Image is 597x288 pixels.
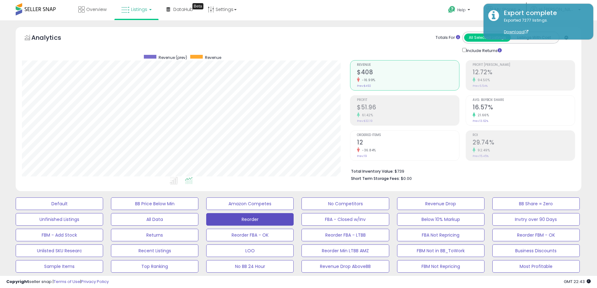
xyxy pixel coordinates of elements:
[499,8,589,18] div: Export complete
[458,47,509,54] div: Include Returns
[360,78,375,82] small: -16.99%
[504,29,528,34] a: Download
[357,84,371,88] small: Prev: $492
[397,213,484,226] button: Below 10% Markup
[86,6,107,13] span: Overview
[357,119,373,123] small: Prev: $32.19
[473,98,575,102] span: Avg. Buybox Share
[357,69,459,77] h2: $408
[206,244,294,257] button: LOO
[111,197,198,210] button: BB Price Below Min
[473,104,575,112] h2: 16.57%
[475,78,490,82] small: 94.50%
[473,119,488,123] small: Prev: 13.62%
[111,244,198,257] button: Recent Listings
[301,260,389,273] button: Revenue Drop AboveBB
[357,104,459,112] h2: $51.96
[301,229,389,241] button: Reorder FBA - LTBB
[475,148,490,153] small: 92.49%
[206,229,294,241] button: Reorder FBA - OK
[473,69,575,77] h2: 12.72%
[473,139,575,147] h2: 29.74%
[397,260,484,273] button: FBM Not Repricing
[351,169,394,174] b: Total Inventory Value:
[351,167,570,175] li: $739
[159,55,187,60] span: Revenue (prev)
[111,229,198,241] button: Returns
[111,260,198,273] button: Top Ranking
[401,175,412,181] span: $0.00
[16,213,103,226] button: Unfinished Listings
[206,197,294,210] button: Amazon Competes
[397,197,484,210] button: Revenue Drop
[436,35,460,41] div: Totals For
[131,6,147,13] span: Listings
[54,279,80,285] a: Terms of Use
[457,7,466,13] span: Help
[473,63,575,67] span: Profit [PERSON_NAME]
[357,63,459,67] span: Revenue
[206,213,294,226] button: Reorder
[492,213,580,226] button: Invtry over 90 Days
[301,197,389,210] button: No Competitors
[473,84,488,88] small: Prev: 6.54%
[81,279,109,285] a: Privacy Policy
[475,113,489,118] small: 21.66%
[473,134,575,137] span: ROI
[360,148,376,153] small: -36.84%
[351,176,400,181] b: Short Term Storage Fees:
[357,139,459,147] h2: 12
[492,197,580,210] button: BB Share = Zero
[473,154,489,158] small: Prev: 15.45%
[397,244,484,257] button: FBM Not in BB_ToWork
[16,244,103,257] button: Unlisted SKU Researc
[111,213,198,226] button: All Data
[31,33,73,44] h5: Analytics
[357,154,367,158] small: Prev: 19
[6,279,109,285] div: seller snap | |
[6,279,29,285] strong: Copyright
[492,260,580,273] button: Most Profitable
[173,6,193,13] span: DataHub
[205,55,221,60] span: Revenue
[499,18,589,35] div: Exported 7277 listings.
[492,244,580,257] button: Business Discounts
[464,34,511,42] button: All Selected Listings
[16,197,103,210] button: Default
[357,134,459,137] span: Ordered Items
[301,244,389,257] button: Reorder Min LTBB AMZ
[397,229,484,241] button: FBA Not Repricing
[443,1,476,20] a: Help
[492,229,580,241] button: Reorder FBM - OK
[206,260,294,273] button: No BB 24 Hour
[16,260,103,273] button: Sample Items
[16,229,103,241] button: FBM - Add Stock
[448,6,456,13] i: Get Help
[192,3,203,9] div: Tooltip anchor
[360,113,373,118] small: 61.42%
[564,279,591,285] span: 2025-08-11 22:43 GMT
[301,213,389,226] button: FBA - Closed w/Inv
[357,98,459,102] span: Profit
